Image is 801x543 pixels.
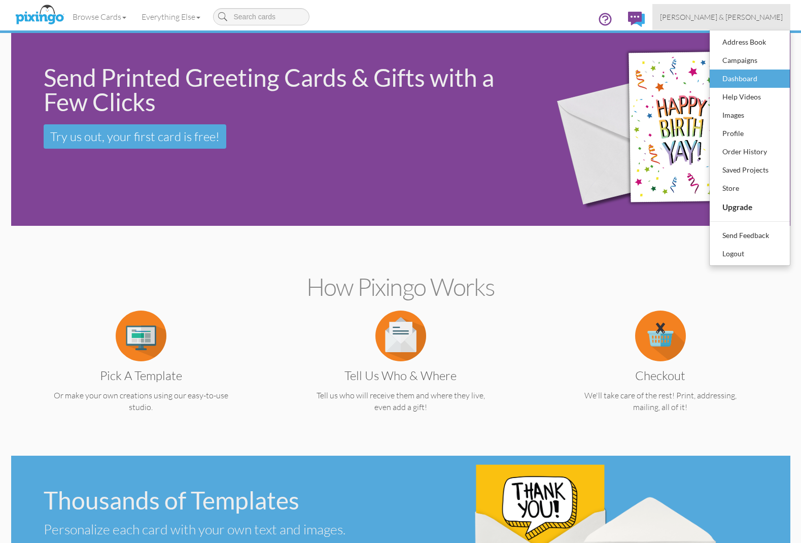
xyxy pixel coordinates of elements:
[31,330,251,413] a: Pick a Template Or make your own creations using our easy-to-use studio.
[558,369,763,382] h3: Checkout
[291,330,511,413] a: Tell us Who & Where Tell us who will receive them and where they live, even add a gift!
[65,4,134,29] a: Browse Cards
[710,88,790,106] a: Help Videos
[29,274,773,300] h2: How Pixingo works
[720,35,780,50] div: Address Book
[710,143,790,161] a: Order History
[652,4,790,30] a: [PERSON_NAME] & [PERSON_NAME]
[44,65,523,114] div: Send Printed Greeting Cards & Gifts with a Few Clicks
[710,245,790,263] a: Logout
[720,108,780,123] div: Images
[628,12,645,27] img: comments.svg
[710,197,790,217] a: Upgrade
[291,390,511,413] p: Tell us who will receive them and where they live, even add a gift!
[720,71,780,86] div: Dashboard
[44,521,393,537] div: Personalize each card with your own text and images.
[44,488,393,513] div: Thousands of Templates
[550,330,771,413] a: Checkout We'll take care of the rest! Print, addressing, mailing, all of it!
[13,3,66,28] img: pixingo logo
[50,129,220,144] span: Try us out, your first card is free!
[44,124,226,149] a: Try us out, your first card is free!
[720,181,780,196] div: Store
[660,13,783,21] span: [PERSON_NAME] & [PERSON_NAME]
[720,246,780,261] div: Logout
[720,162,780,178] div: Saved Projects
[710,161,790,179] a: Saved Projects
[550,390,771,413] p: We'll take care of the rest! Print, addressing, mailing, all of it!
[710,51,790,70] a: Campaigns
[39,369,243,382] h3: Pick a Template
[720,228,780,243] div: Send Feedback
[539,19,784,241] img: 942c5090-71ba-4bfc-9a92-ca782dcda692.png
[710,179,790,197] a: Store
[375,311,426,361] img: item.alt
[720,144,780,159] div: Order History
[710,226,790,245] a: Send Feedback
[710,124,790,143] a: Profile
[213,8,309,25] input: Search cards
[720,53,780,68] div: Campaigns
[134,4,208,29] a: Everything Else
[710,106,790,124] a: Images
[720,89,780,105] div: Help Videos
[635,311,686,361] img: item.alt
[31,390,251,413] p: Or make your own creations using our easy-to-use studio.
[116,311,166,361] img: item.alt
[720,126,780,141] div: Profile
[720,199,780,215] div: Upgrade
[710,70,790,88] a: Dashboard
[298,369,503,382] h3: Tell us Who & Where
[710,33,790,51] a: Address Book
